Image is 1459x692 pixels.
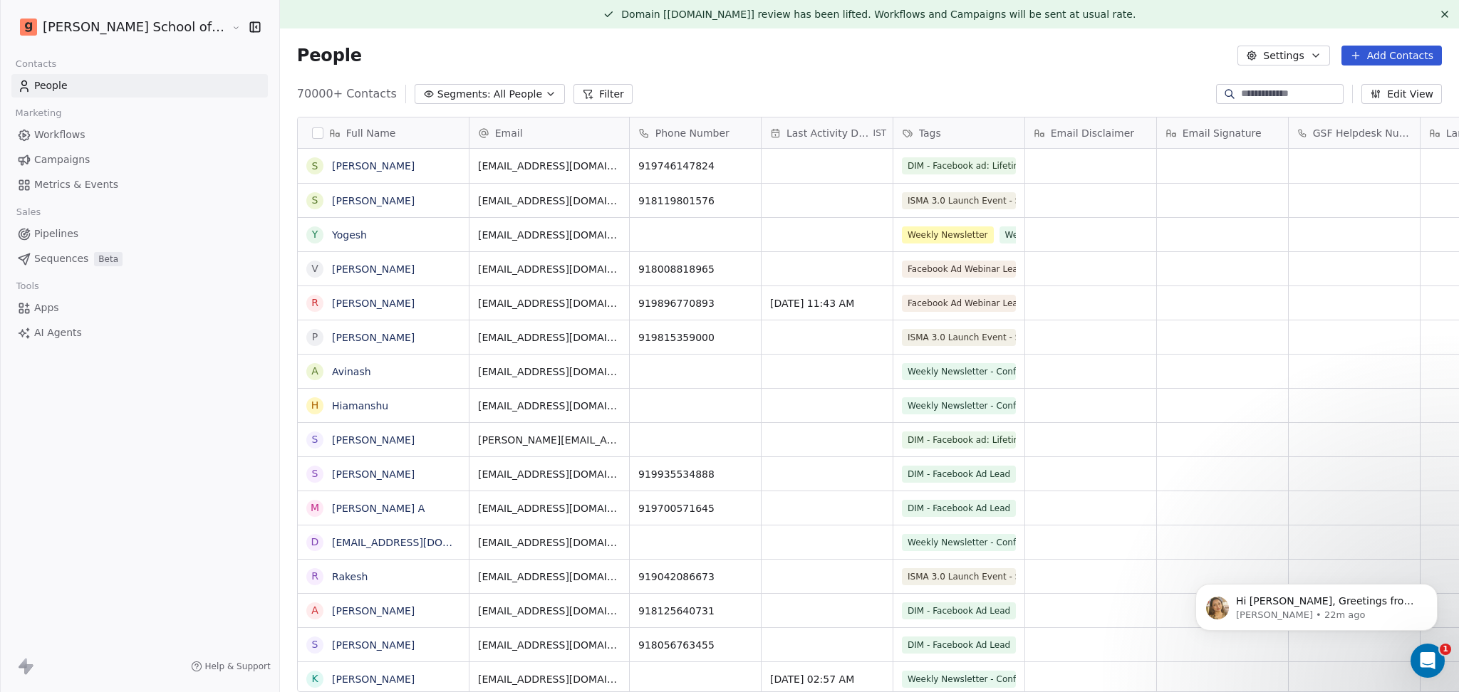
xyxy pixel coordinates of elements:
[902,226,994,243] span: Weekly Newsletter
[191,661,271,672] a: Help & Support
[1411,644,1445,678] iframe: Intercom live chat
[1289,117,1420,148] div: GSF Helpdesk Number
[478,159,621,173] span: [EMAIL_ADDRESS][DOMAIN_NAME]
[902,363,1016,380] span: Weekly Newsletter - Confirmed
[902,397,1016,414] span: Weekly Newsletter - Confirmed
[297,45,362,66] span: People
[332,571,368,582] a: Rakesh
[332,332,415,343] a: [PERSON_NAME]
[332,263,415,275] a: [PERSON_NAME]
[638,604,752,618] span: 918125640731
[311,569,318,584] div: R
[311,193,318,208] div: S
[893,117,1024,148] div: Tags
[332,605,415,617] a: [PERSON_NAME]
[11,123,268,147] a: Workflows
[478,194,621,208] span: [EMAIL_ADDRESS][DOMAIN_NAME]
[17,15,222,39] button: [PERSON_NAME] School of Finance LLP
[332,639,415,651] a: [PERSON_NAME]
[34,152,90,167] span: Campaigns
[902,636,1016,654] span: DIM - Facebook Ad Lead
[873,127,887,139] span: IST
[11,222,268,246] a: Pipelines
[478,399,621,413] span: [EMAIL_ADDRESS][DOMAIN_NAME]
[332,434,415,446] a: [PERSON_NAME]
[9,103,68,124] span: Marketing
[437,87,491,102] span: Segments:
[902,500,1016,517] span: DIM - Facebook Ad Lead
[205,661,271,672] span: Help & Support
[298,117,469,148] div: Full Name
[311,466,318,481] div: S
[34,300,59,315] span: Apps
[11,148,268,172] a: Campaigns
[34,226,78,241] span: Pipelines
[34,251,88,266] span: Sequences
[94,252,123,266] span: Beta
[297,85,397,103] span: 70000+ Contacts
[43,18,228,36] span: [PERSON_NAME] School of Finance LLP
[638,159,752,173] span: 919746147824
[902,295,1016,312] span: Facebook Ad Webinar Lead
[332,468,415,480] a: [PERSON_NAME]
[638,638,752,652] span: 918056763455
[9,53,63,75] span: Contacts
[478,296,621,310] span: [EMAIL_ADDRESS][DOMAIN_NAME]
[332,673,415,685] a: [PERSON_NAME]
[62,55,246,68] p: Message from Harinder, sent 22m ago
[655,126,729,140] span: Phone Number
[332,195,415,206] a: [PERSON_NAME]
[20,19,37,36] img: Goela%20School%20Logos%20(4).png
[332,537,507,548] a: [EMAIL_ADDRESS][DOMAIN_NAME]
[11,296,268,320] a: Apps
[346,126,396,140] span: Full Name
[469,117,629,148] div: Email
[34,127,85,142] span: Workflows
[478,433,621,447] span: [PERSON_NAME][EMAIL_ADDRESS][DOMAIN_NAME]
[478,262,621,276] span: [EMAIL_ADDRESS][DOMAIN_NAME]
[902,534,1016,551] span: Weekly Newsletter - Confirmed
[630,117,761,148] div: Phone Number
[478,467,621,481] span: [EMAIL_ADDRESS][DOMAIN_NAME]
[311,159,318,174] div: s
[638,501,752,515] span: 919700571645
[10,276,45,297] span: Tools
[786,126,871,140] span: Last Activity Date
[638,467,752,481] span: 919935534888
[332,503,425,514] a: [PERSON_NAME] A
[11,173,268,196] a: Metrics & Events
[902,261,1016,278] span: Facebook Ad Webinar Lead
[1313,126,1411,140] span: GSF Helpdesk Number
[1361,84,1442,104] button: Edit View
[902,157,1016,174] span: DIM - Facebook ad: Lifetime Recording
[311,637,318,652] div: S
[638,296,752,310] span: 919896770893
[311,603,318,618] div: A
[1440,644,1451,655] span: 1
[999,226,1113,243] span: Weekly Newsletter - Confirmed
[902,671,1016,688] span: Weekly Newsletter - Confirmed
[34,325,82,340] span: AI Agents
[770,672,884,686] span: [DATE] 02:57 AM
[11,321,268,345] a: AI Agents
[332,400,388,411] a: Hiamanshu
[478,330,621,345] span: [EMAIL_ADDRESS][DOMAIN_NAME]
[478,604,621,618] span: [EMAIL_ADDRESS][DOMAIN_NAME]
[311,432,318,447] div: S
[311,227,318,242] div: Y
[638,330,752,345] span: 919815359000
[902,431,1016,449] span: DIM - Facebook ad: Lifetime Recording
[902,568,1016,585] span: ISMA 3.0 Launch Event - Signup
[478,672,621,686] span: [EMAIL_ADDRESS][DOMAIN_NAME]
[919,126,941,140] span: Tags
[478,228,621,242] span: [EMAIL_ADDRESS][DOMAIN_NAME]
[311,364,318,379] div: A
[332,160,415,172] a: [PERSON_NAME]
[638,570,752,584] span: 919042086673
[311,535,318,550] div: d
[770,296,884,310] span: [DATE] 11:43 AM
[494,87,542,102] span: All People
[478,535,621,550] span: [EMAIL_ADDRESS][DOMAIN_NAME]
[11,74,268,98] a: People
